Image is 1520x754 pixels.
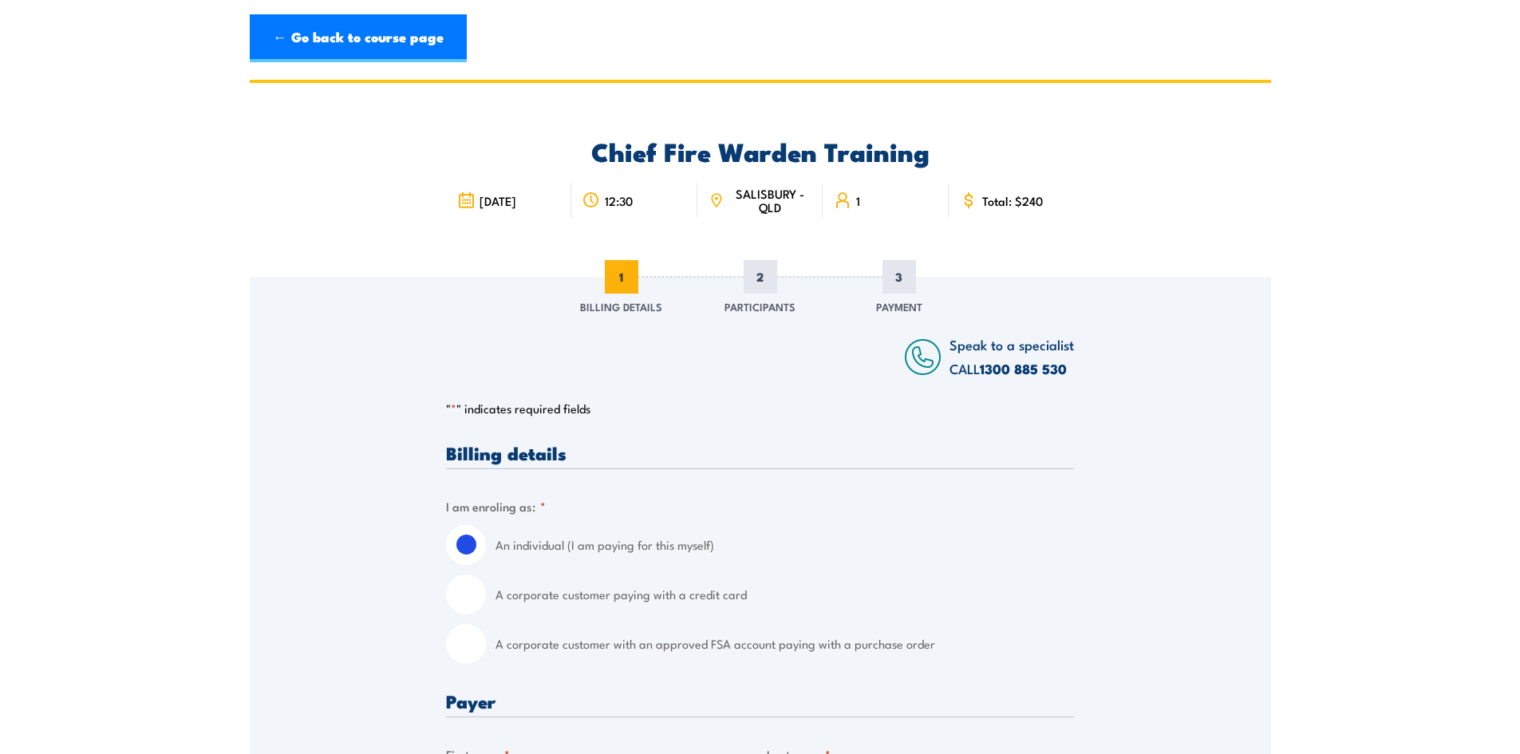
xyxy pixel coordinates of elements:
legend: I am enroling as: [446,497,546,515]
span: Total: $240 [982,194,1043,207]
span: 3 [882,260,916,294]
span: Billing Details [580,298,662,314]
h3: Payer [446,692,1074,710]
h2: Chief Fire Warden Training [446,140,1074,162]
p: " " indicates required fields [446,401,1074,416]
span: SALISBURY - QLD [728,187,811,214]
a: 1300 885 530 [980,358,1067,379]
h3: Billing details [446,444,1074,462]
span: Participants [724,298,796,314]
a: ← Go back to course page [250,14,467,62]
span: Speak to a specialist CALL [950,334,1074,378]
label: A corporate customer with an approved FSA account paying with a purchase order [495,624,1074,664]
span: 2 [744,260,777,294]
label: A corporate customer paying with a credit card [495,574,1074,614]
label: An individual (I am paying for this myself) [495,525,1074,565]
span: 1 [605,260,638,294]
span: 1 [856,194,860,207]
span: [DATE] [480,194,516,207]
span: 12:30 [605,194,633,207]
span: Payment [876,298,922,314]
